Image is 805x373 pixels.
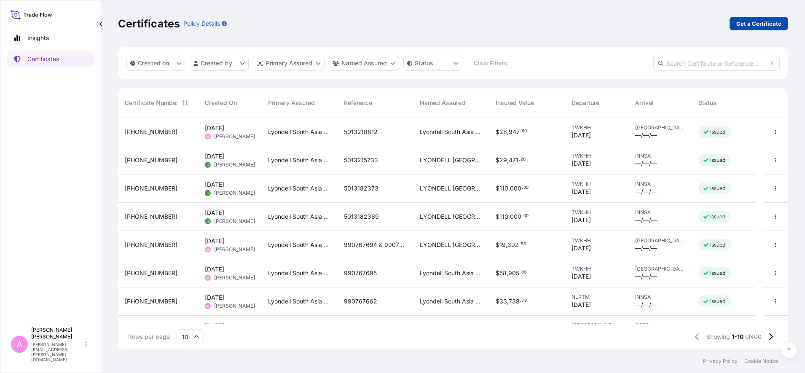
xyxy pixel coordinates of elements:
[635,159,657,168] span: —/—/—
[510,185,521,191] span: 000
[635,99,654,107] span: Arrival
[266,59,312,67] p: Primary Assured
[572,294,621,301] span: NLRTM
[268,156,330,164] span: Lyondell South Asia Pte Ltd.
[710,298,726,305] p: Issued
[635,181,685,188] span: INNSA
[520,299,521,302] span: .
[205,265,224,274] span: [DATE]
[710,157,726,164] p: Issued
[496,99,534,107] span: Insured Value
[190,56,249,71] button: createdBy Filter options
[519,158,520,161] span: .
[521,243,526,246] span: 56
[520,130,521,133] span: .
[635,301,657,309] span: —/—/—
[7,51,94,67] a: Certificates
[214,161,255,168] span: [PERSON_NAME]
[522,130,527,133] span: 60
[496,214,499,220] span: $
[710,242,726,248] p: Issued
[523,186,529,189] span: 00
[344,212,379,221] span: 5013182369
[499,242,506,248] span: 19
[420,184,482,193] span: LYONDELL [GEOGRAPHIC_DATA] PTE. LTD.
[635,237,685,244] span: [GEOGRAPHIC_DATA]
[344,269,377,277] span: 990767695
[496,157,499,163] span: $
[635,131,657,140] span: —/—/—
[635,266,685,272] span: [GEOGRAPHIC_DATA]
[635,209,685,216] span: INNSA
[205,322,224,330] span: [DATE]
[496,129,499,135] span: $
[268,297,330,306] span: Lyondell South Asia Pte Ltd.
[268,212,330,221] span: Lyondell South Asia Pte Ltd.
[572,131,591,140] span: [DATE]
[710,129,726,135] p: Issued
[510,214,521,220] span: 000
[572,209,621,216] span: TWKHH
[521,158,526,161] span: 20
[415,59,433,67] p: Status
[206,189,210,197] span: JZ
[572,99,599,107] span: Departure
[125,156,177,164] span: [PHONE_NUMBER]
[508,270,519,276] span: 905
[183,19,220,28] p: Policy Details
[572,266,621,272] span: TWKHH
[125,269,177,277] span: [PHONE_NUMBER]
[635,216,657,224] span: —/—/—
[253,56,325,71] button: distributor Filter options
[507,242,519,248] span: 392
[572,153,621,159] span: TWKHH
[572,237,621,244] span: TWKHH
[522,186,523,189] span: .
[206,161,210,169] span: JZ
[572,216,591,224] span: [DATE]
[420,99,465,107] span: Named Assured
[506,242,507,248] span: ,
[710,270,726,276] p: Issued
[420,128,482,136] span: Lyondell South Asia Pte Ltd
[499,129,507,135] span: 28
[698,99,716,107] span: Status
[520,271,521,274] span: .
[214,133,255,140] span: [PERSON_NAME]
[635,124,685,131] span: [GEOGRAPHIC_DATA]
[344,99,372,107] span: Reference
[7,30,94,46] a: Insights
[635,188,657,196] span: —/—/—
[180,98,190,108] button: Sort
[732,333,743,341] span: 1-10
[635,322,685,329] span: SGSIN
[268,184,330,193] span: Lyondell South Asia Pte Ltd.
[523,215,529,217] span: 00
[507,270,508,276] span: ,
[268,99,315,107] span: Primary Assured
[214,190,255,196] span: [PERSON_NAME]
[736,19,781,28] p: Get a Certificate
[31,327,83,340] p: [PERSON_NAME] [PERSON_NAME]
[653,56,780,71] input: Search Certificate or Reference...
[344,156,378,164] span: 5013215733
[205,237,224,245] span: [DATE]
[138,59,169,67] p: Created on
[522,299,527,302] span: 78
[118,17,180,30] p: Certificates
[205,180,224,189] span: [DATE]
[508,185,510,191] span: ,
[509,129,520,135] span: 947
[214,274,255,281] span: [PERSON_NAME]
[744,358,778,365] p: Cookie Notice
[31,342,83,362] p: [PERSON_NAME][EMAIL_ADDRESS][PERSON_NAME][DOMAIN_NAME]
[27,55,59,63] p: Certificates
[703,358,738,365] a: Privacy Policy
[572,188,591,196] span: [DATE]
[206,217,210,225] span: JZ
[572,244,591,252] span: [DATE]
[268,128,330,136] span: Lyondell South Asia Pte Ltd.
[214,303,255,309] span: [PERSON_NAME]
[499,214,508,220] span: 110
